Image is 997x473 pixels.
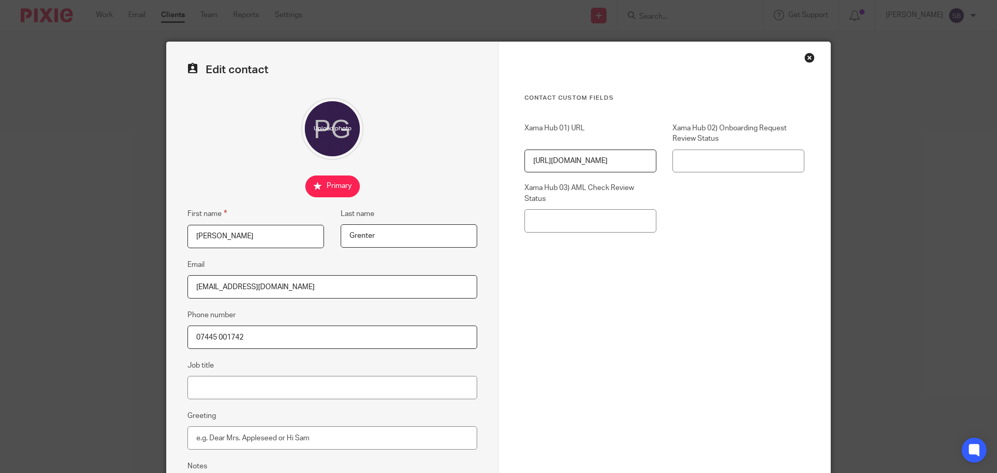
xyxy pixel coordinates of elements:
[524,123,656,144] label: Xama Hub 01) URL
[341,209,374,219] label: Last name
[187,426,477,450] input: e.g. Dear Mrs. Appleseed or Hi Sam
[187,461,207,471] label: Notes
[187,260,205,270] label: Email
[187,310,236,320] label: Phone number
[804,52,815,63] div: Close this dialog window
[187,63,477,77] h2: Edit contact
[187,360,214,371] label: Job title
[187,208,227,220] label: First name
[672,123,804,144] label: Xama Hub 02) Onboarding Request Review Status
[524,94,804,102] h3: Contact Custom fields
[187,411,216,421] label: Greeting
[524,183,656,204] label: Xama Hub 03) AML Check Review Status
